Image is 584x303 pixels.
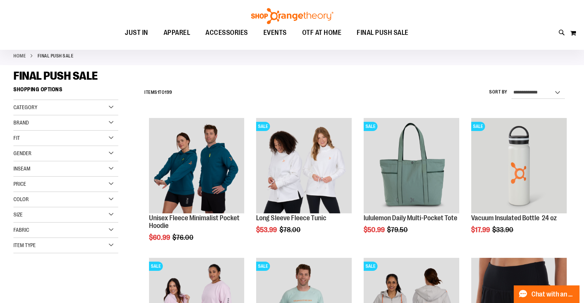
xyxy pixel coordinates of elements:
[256,226,278,234] span: $53.99
[198,24,256,42] a: ACCESSORIES
[256,118,352,213] img: Product image for Fleece Long Sleeve
[250,8,334,24] img: Shop Orangetheory
[13,52,26,59] a: Home
[13,242,36,248] span: Item Type
[531,291,575,298] span: Chat with an Expert
[165,90,172,95] span: 199
[387,226,409,234] span: $79.50
[279,226,301,234] span: $78.00
[471,118,567,215] a: Vacuum Insulated Bottle 24 ozSALE
[13,104,37,110] span: Category
[256,122,270,131] span: SALE
[252,114,356,253] div: product
[13,196,29,202] span: Color
[13,150,31,156] span: Gender
[164,24,190,41] span: APPAREL
[364,226,386,234] span: $50.99
[364,262,377,271] span: SALE
[149,214,240,229] a: Unisex Fleece Minimalist Pocket Hoodie
[125,24,148,41] span: JUST IN
[149,234,171,241] span: $60.99
[471,122,485,131] span: SALE
[471,118,567,213] img: Vacuum Insulated Bottle 24 oz
[149,262,163,271] span: SALE
[256,214,326,222] a: Long Sleeve Fleece Tunic
[13,165,30,172] span: Inseam
[357,24,409,41] span: FINAL PUSH SALE
[514,285,580,303] button: Chat with an Expert
[172,234,195,241] span: $76.00
[489,89,508,95] label: Sort By
[364,118,459,215] a: lululemon Daily Multi-Pocket ToteSALE
[38,52,74,59] strong: FINAL PUSH SALE
[13,135,20,141] span: Fit
[467,114,571,253] div: product
[156,24,198,42] a: APPAREL
[364,122,377,131] span: SALE
[256,262,270,271] span: SALE
[13,211,23,218] span: Size
[364,214,457,222] a: lululemon Daily Multi-Pocket Tote
[471,226,491,234] span: $17.99
[492,226,515,234] span: $33.90
[349,24,416,41] a: FINAL PUSH SALE
[149,118,245,215] a: Unisex Fleece Minimalist Pocket Hoodie
[263,24,287,41] span: EVENTS
[294,24,349,42] a: OTF AT HOME
[149,118,245,213] img: Unisex Fleece Minimalist Pocket Hoodie
[13,181,26,187] span: Price
[117,24,156,42] a: JUST IN
[144,87,172,98] h2: Items to
[256,118,352,215] a: Product image for Fleece Long SleeveSALE
[256,24,294,42] a: EVENTS
[13,83,118,100] strong: Shopping Options
[302,24,342,41] span: OTF AT HOME
[13,120,29,126] span: Brand
[13,69,98,82] span: FINAL PUSH SALE
[205,24,248,41] span: ACCESSORIES
[471,214,557,222] a: Vacuum Insulated Bottle 24 oz
[13,227,29,233] span: Fabric
[364,118,459,213] img: lululemon Daily Multi-Pocket Tote
[360,114,463,253] div: product
[157,90,159,95] span: 1
[145,114,248,260] div: product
